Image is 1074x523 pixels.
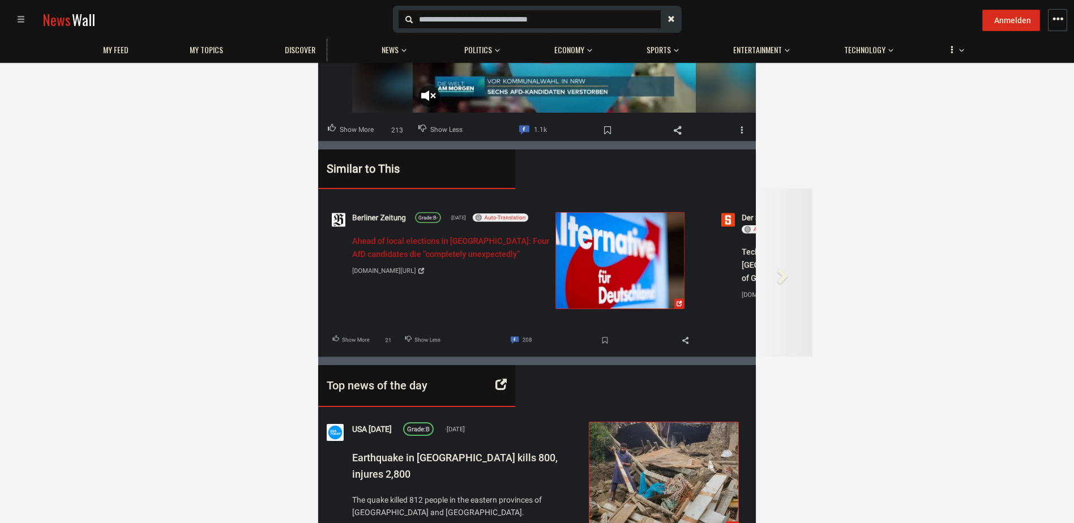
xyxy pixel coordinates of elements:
div: [DOMAIN_NAME][URL] [742,290,806,300]
button: Downvote [409,119,472,141]
span: Ahead of local elections in [GEOGRAPHIC_DATA]: Four AfD candidates die “completely unexpectedly” [352,237,549,259]
a: Comment [503,332,540,349]
a: Der Spiegel (website) [742,212,815,225]
span: Bookmark [591,121,624,139]
span: Tech billionaire supports AfD again: In [GEOGRAPHIC_DATA], [PERSON_NAME] sees the end of Germany ... [742,247,935,283]
span: Technology [844,45,885,55]
span: Show Less [430,123,463,138]
span: Share [661,121,694,139]
a: Ahead of local elections in North Rhine-Westphalia: Four AfD candidates ... [555,212,684,309]
button: Politics [459,34,500,61]
button: Technology [838,34,893,61]
span: Show More [342,335,369,346]
a: [DOMAIN_NAME][URL] [352,264,549,279]
button: Auto-Translation [742,225,797,233]
span: Show Less [414,335,440,346]
button: Upvote [318,119,383,141]
button: Auto-Translation [473,214,528,222]
button: Sports [641,34,679,61]
span: [DATE] [450,214,466,222]
a: NewsWall [42,9,95,30]
button: News [376,34,410,61]
span: My Feed [103,45,129,55]
a: USA [DATE] [352,423,392,436]
span: News [42,9,71,30]
span: Politics [464,45,492,55]
button: Economy [549,34,592,61]
div: [DOMAIN_NAME][URL] [352,266,416,276]
button: Upvote [325,332,377,349]
span: Share [673,333,699,348]
span: 213 [387,125,407,136]
a: Entertainment [728,39,788,61]
span: Anmelden [994,16,1031,25]
a: Technology [838,39,891,61]
a: Grade:B- [415,212,441,223]
a: Grade:B [403,423,434,436]
span: Discover [285,45,315,55]
button: Downvote [397,332,448,349]
span: The quake killed 812 people in the eastern provinces of [GEOGRAPHIC_DATA] and [GEOGRAPHIC_DATA]. [352,494,581,519]
img: Profile picture of USA Today [327,425,344,441]
span: Bookmark [592,333,618,348]
button: Anmelden [982,10,1040,31]
a: News [376,39,404,61]
a: Economy [549,39,590,61]
img: Profile picture of Berliner Zeitung [332,213,345,227]
a: [DOMAIN_NAME][URL] [742,288,939,303]
button: Entertainment [728,34,790,61]
span: 21 [380,336,396,345]
a: Berliner Zeitung [352,212,406,225]
a: Comment [510,119,557,141]
span: My topics [190,45,223,55]
img: Profile picture of Der Spiegel (website) [721,213,735,227]
span: Wall [72,9,95,30]
span: Show More [340,123,374,138]
span: [DATE] [445,425,465,435]
span: Grade: [407,426,426,434]
a: Politics [459,39,498,61]
div: Similar to This [327,161,473,177]
span: 1.1k [534,123,547,138]
div: B- [418,215,438,222]
span: 208 [522,335,532,346]
div: B [407,425,430,435]
span: Grade: [418,216,433,221]
a: Sports [641,39,677,61]
span: News [382,45,399,55]
div: Top news of the day [318,366,515,408]
span: Earthquake in [GEOGRAPHIC_DATA] kills 800, injures 2,800 [352,452,558,481]
span: Sports [647,45,671,55]
span: Entertainment [733,45,782,55]
img: Ahead of local elections in North Rhine-Westphalia: Four AfD candidates ... [556,213,684,309]
span: Economy [554,45,584,55]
